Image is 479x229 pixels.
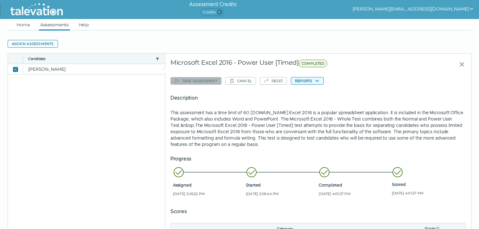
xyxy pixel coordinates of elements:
[170,77,221,85] button: Take assessment
[291,77,324,85] button: Reports
[173,182,243,187] span: Assigned
[28,56,153,61] button: Candidate
[23,64,165,74] clr-dg-cell: [PERSON_NAME]
[12,65,19,73] button: Close
[225,77,256,85] button: Cancel
[392,191,462,196] span: [DATE] 4:01:27 PM
[217,10,222,15] span: 0
[78,19,90,30] a: Help
[189,1,236,8] h6: Assessment Credits
[170,208,466,215] h5: Scores
[15,19,31,30] a: Home
[170,109,466,147] p: This assessment has a time limit of 60 [DOMAIN_NAME] Excel 2016 is a popular spreadsheet applicat...
[392,182,462,187] span: Scored
[353,5,474,13] button: show user actions
[246,191,316,196] span: [DATE] 3:06:44 PM
[319,191,389,196] span: [DATE] 4:01:27 PM
[299,60,328,67] span: COMPLETED
[260,77,287,85] button: Reset
[246,182,316,187] span: Started
[8,40,58,48] button: Assign assessments
[200,8,223,16] span: Credits
[170,155,466,163] h5: Progress
[155,56,160,61] button: candidate filter
[319,182,389,187] span: Completed
[170,94,466,102] h5: Description
[170,59,392,70] div: Microsoft Excel 2016 - Power User [Timed]
[8,2,66,17] img: Talevation_Logo_Transparent_white.png
[39,19,70,30] a: Assessments
[13,67,18,72] cds-icon: Close
[454,59,466,70] button: Close
[173,191,243,196] span: [DATE] 3:05:22 PM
